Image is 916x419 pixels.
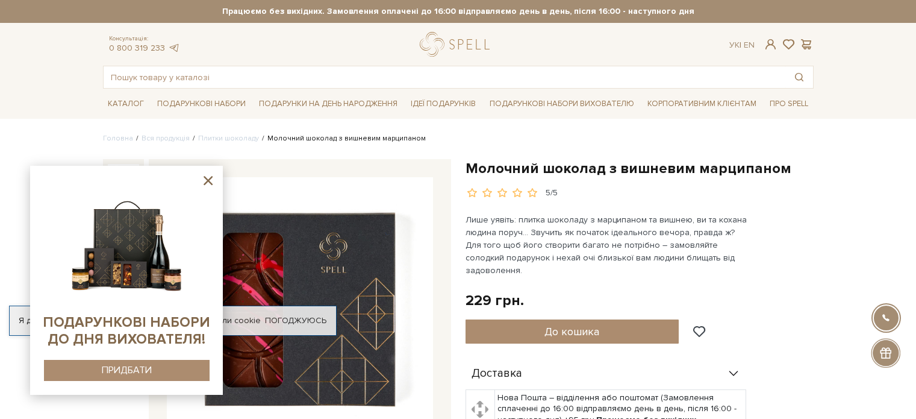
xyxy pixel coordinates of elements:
[420,32,495,57] a: logo
[152,95,251,113] a: Подарункові набори
[466,291,524,310] div: 229 грн.
[466,159,814,178] h1: Молочний шоколад з вишневим марципаном
[259,133,426,144] li: Молочний шоколад з вишневим марципаном
[785,66,813,88] button: Пошук товару у каталозі
[198,134,259,143] a: Плитки шоколаду
[466,213,748,277] p: Лише уявіть: плитка шоколаду з марципаном та вишнею, ви та кохана людина поруч… Звучить як почато...
[103,6,814,17] strong: Працюємо без вихідних. Замовлення оплачені до 16:00 відправляємо день в день, після 16:00 - насту...
[765,95,813,113] a: Про Spell
[108,164,139,195] img: Молочний шоколад з вишневим марципаном
[168,43,180,53] a: telegram
[10,315,336,326] div: Я дозволяю [DOMAIN_NAME] використовувати
[142,134,190,143] a: Вся продукція
[104,66,785,88] input: Пошук товару у каталозі
[406,95,481,113] a: Ідеї подарунків
[466,320,679,344] button: До кошика
[546,187,558,199] div: 5/5
[643,93,761,114] a: Корпоративним клієнтам
[729,40,755,51] div: Ук
[103,95,149,113] a: Каталог
[740,40,741,50] span: |
[109,35,180,43] span: Консультація:
[744,40,755,50] a: En
[109,43,165,53] a: 0 800 319 233
[206,315,261,326] a: файли cookie
[472,368,522,379] span: Доставка
[103,134,133,143] a: Головна
[265,315,326,326] a: Погоджуюсь
[254,95,402,113] a: Подарунки на День народження
[544,325,599,338] span: До кошика
[485,93,639,114] a: Подарункові набори вихователю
